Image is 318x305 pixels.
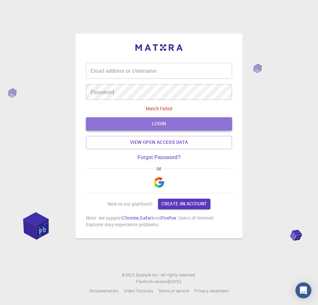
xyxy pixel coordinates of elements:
[108,201,153,207] p: New to our platform?
[89,288,119,294] a: Documentation
[153,166,164,172] span: or
[158,199,210,209] a: Create an account
[194,288,229,294] a: Privacy statement
[86,117,232,131] button: LOGIN
[154,177,164,188] img: Google
[122,272,136,278] span: © 2025
[89,288,119,293] span: Documentation
[140,215,153,221] a: Safari
[86,136,232,149] a: View open access data
[136,272,159,278] a: Exabyte Inc.
[136,272,159,277] span: Exabyte Inc.
[124,288,153,294] a: Video Tutorials
[124,288,153,293] span: Video Tutorials
[158,288,189,293] span: Terms of service
[137,154,181,160] a: Forgot Password?
[168,279,182,284] span: [DATE] .
[136,278,168,285] span: Platform version
[161,215,176,221] a: Firefox
[146,105,173,112] p: Match failed
[122,215,139,221] a: Chrome
[295,282,311,298] div: Open Intercom Messenger
[158,288,189,294] a: Terms of service
[194,288,229,293] span: Privacy statement
[86,215,232,228] p: Note: we support , and . Users of Internet Explorer may experience problems.
[161,272,196,278] span: All rights reserved.
[168,278,182,285] a: [DATE].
